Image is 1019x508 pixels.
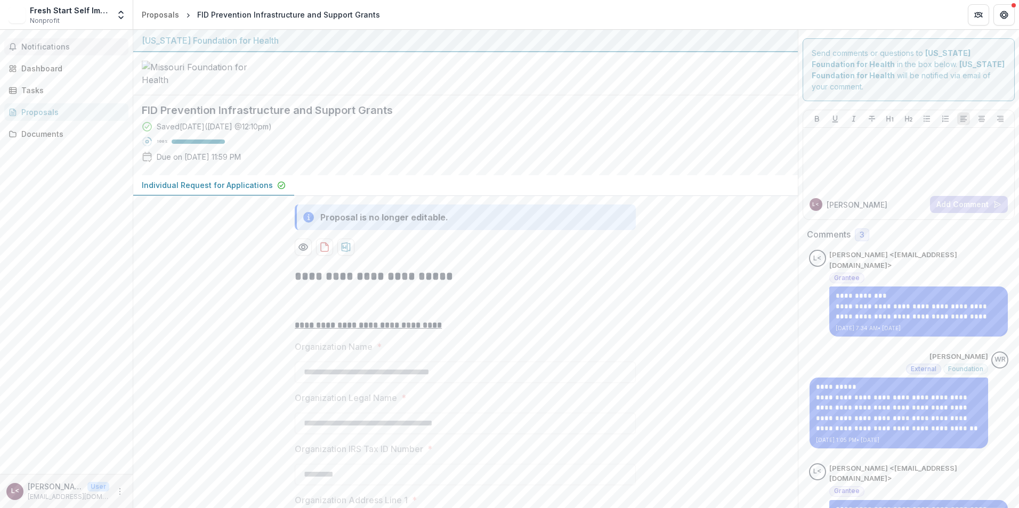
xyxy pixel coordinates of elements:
button: Align Center [975,112,988,125]
p: User [87,482,109,491]
div: Lester Gillespie <lestergillespie@yahoo.com> [813,255,821,262]
p: Individual Request for Applications [142,179,273,191]
p: Due on [DATE] 11:59 PM [157,151,241,162]
img: Missouri Foundation for Health [142,61,248,86]
button: Heading 1 [884,112,896,125]
span: Grantee [834,487,860,495]
a: Documents [4,125,128,143]
nav: breadcrumb [138,7,384,22]
button: More [114,485,126,498]
button: Bold [811,112,823,125]
h2: Comments [807,230,851,240]
button: Notifications [4,38,128,55]
p: [PERSON_NAME] <[EMAIL_ADDRESS][DOMAIN_NAME]> [28,481,83,492]
button: Underline [829,112,842,125]
p: [PERSON_NAME] [827,199,887,210]
button: Italicize [847,112,860,125]
button: Strike [866,112,878,125]
p: Organization Legal Name [295,391,397,404]
span: External [911,365,936,373]
div: Proposals [21,106,120,118]
button: Add Comment [930,196,1008,213]
a: Dashboard [4,60,128,77]
a: Proposals [138,7,183,22]
div: Fresh Start Self Improvement Center Inc. [30,5,109,16]
button: Align Right [994,112,1007,125]
p: 100 % [157,138,167,145]
p: Organization IRS Tax ID Number [295,443,423,455]
div: Lester Gillespie <lestergillespie@yahoo.com> [11,488,19,495]
span: Foundation [948,365,983,373]
span: 3 [860,231,864,240]
button: Heading 2 [902,112,915,125]
span: Notifications [21,43,124,52]
button: Partners [968,4,989,26]
button: Open entity switcher [114,4,128,26]
h2: FID Prevention Infrastructure and Support Grants [142,104,772,117]
p: [PERSON_NAME] <[EMAIL_ADDRESS][DOMAIN_NAME]> [829,463,1009,484]
span: Nonprofit [30,16,60,26]
button: Align Left [957,112,970,125]
p: [DATE] 1:05 PM • [DATE] [816,436,982,444]
p: Organization Address Line 1 [295,494,408,506]
div: FID Prevention Infrastructure and Support Grants [197,9,380,20]
button: Get Help [993,4,1015,26]
div: [US_STATE] Foundation for Health [142,34,789,47]
span: Grantee [834,274,860,282]
p: [EMAIL_ADDRESS][DOMAIN_NAME] [28,492,109,502]
p: [DATE] 7:34 AM • [DATE] [836,324,1001,332]
div: Tasks [21,85,120,96]
div: Lester Gillespie <lestergillespie@yahoo.com> [812,202,819,207]
p: [PERSON_NAME] <[EMAIL_ADDRESS][DOMAIN_NAME]> [829,250,1009,271]
div: Documents [21,128,120,140]
a: Tasks [4,81,128,99]
div: Send comments or questions to in the box below. will be notified via email of your comment. [803,38,1015,101]
div: Proposals [142,9,179,20]
button: download-proposal [316,239,333,256]
img: Fresh Start Self Improvement Center Inc. [9,6,26,23]
p: [PERSON_NAME] [929,351,988,362]
a: Proposals [4,103,128,121]
button: Ordered List [939,112,952,125]
div: Lester Gillespie <lestergillespie@yahoo.com> [813,468,821,475]
button: Bullet List [920,112,933,125]
div: Wendy Rohrbach [994,356,1006,363]
div: Dashboard [21,63,120,74]
p: Organization Name [295,340,373,353]
button: download-proposal [337,239,354,256]
div: Proposal is no longer editable. [320,211,448,224]
button: Preview bb1844a8-fcb9-4cce-bdea-695c026d0578-0.pdf [295,239,312,256]
div: Saved [DATE] ( [DATE] @ 12:10pm ) [157,121,272,132]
